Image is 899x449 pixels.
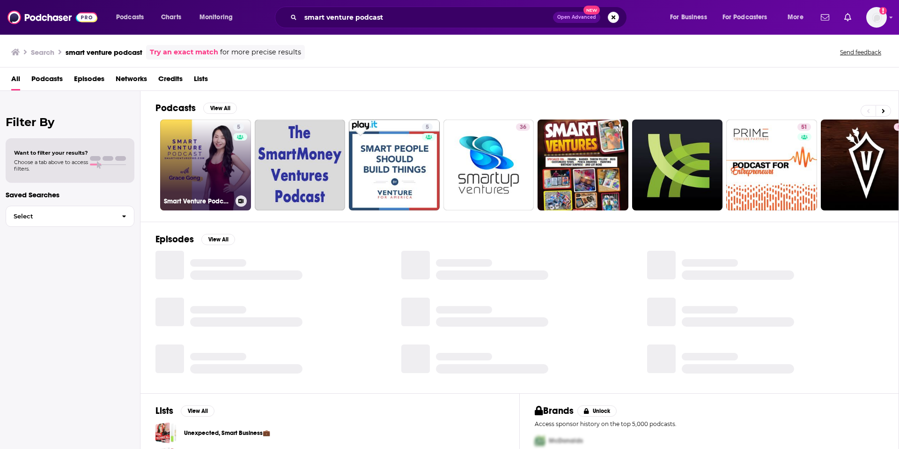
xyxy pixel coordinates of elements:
a: ListsView All [155,405,214,417]
a: 5 [422,123,433,131]
h3: smart venture podcast [66,48,142,57]
button: Send feedback [837,48,884,56]
span: 5 [426,123,429,132]
button: open menu [110,10,156,25]
p: Saved Searches [6,190,134,199]
button: Unlock [577,405,617,417]
button: View All [201,234,235,245]
h2: Episodes [155,233,194,245]
a: 36 [516,123,530,131]
span: 51 [801,123,807,132]
span: More [788,11,803,24]
button: open menu [716,10,781,25]
img: Podchaser - Follow, Share and Rate Podcasts [7,8,97,26]
button: open menu [663,10,719,25]
a: EpisodesView All [155,233,235,245]
a: Episodes [74,71,104,90]
span: Monitoring [199,11,233,24]
a: 5Smart Venture Podcast [160,120,251,210]
span: Podcasts [116,11,144,24]
h2: Brands [535,405,574,417]
a: Show notifications dropdown [840,9,855,25]
a: All [11,71,20,90]
span: Select [6,213,114,219]
span: 36 [520,123,526,132]
a: 5 [233,123,244,131]
button: Select [6,206,134,227]
button: Open AdvancedNew [553,12,600,23]
a: Lists [194,71,208,90]
a: 51 [797,123,811,131]
a: Credits [158,71,183,90]
h2: Lists [155,405,173,417]
span: McDonalds [549,437,583,445]
div: Search podcasts, credits, & more... [284,7,636,28]
span: 5 [237,123,240,132]
a: 36 [443,120,534,210]
h3: Search [31,48,54,57]
span: Want to filter your results? [14,150,88,156]
input: Search podcasts, credits, & more... [301,10,553,25]
a: Charts [155,10,187,25]
h3: Smart Venture Podcast [164,197,232,205]
span: Choose a tab above to access filters. [14,159,88,172]
span: Charts [161,11,181,24]
a: 51 [726,120,817,210]
span: New [583,6,600,15]
p: Access sponsor history on the top 5,000 podcasts. [535,420,884,427]
button: Show profile menu [866,7,887,28]
a: Try an exact match [150,47,218,58]
img: User Profile [866,7,887,28]
span: for more precise results [220,47,301,58]
h2: Filter By [6,115,134,129]
span: Open Advanced [557,15,596,20]
svg: Add a profile image [879,7,887,15]
a: Show notifications dropdown [817,9,833,25]
button: View All [203,103,237,114]
a: PodcastsView All [155,102,237,114]
a: Unexpected, Smart Business💼 [184,428,270,438]
a: Unexpected, Smart Business💼 [155,422,177,443]
span: For Business [670,11,707,24]
h2: Podcasts [155,102,196,114]
span: For Podcasters [722,11,767,24]
button: open menu [193,10,245,25]
a: Networks [116,71,147,90]
button: View All [181,405,214,417]
a: Podcasts [31,71,63,90]
span: Logged in as kgolds [866,7,887,28]
button: open menu [781,10,815,25]
a: 5 [349,120,440,210]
